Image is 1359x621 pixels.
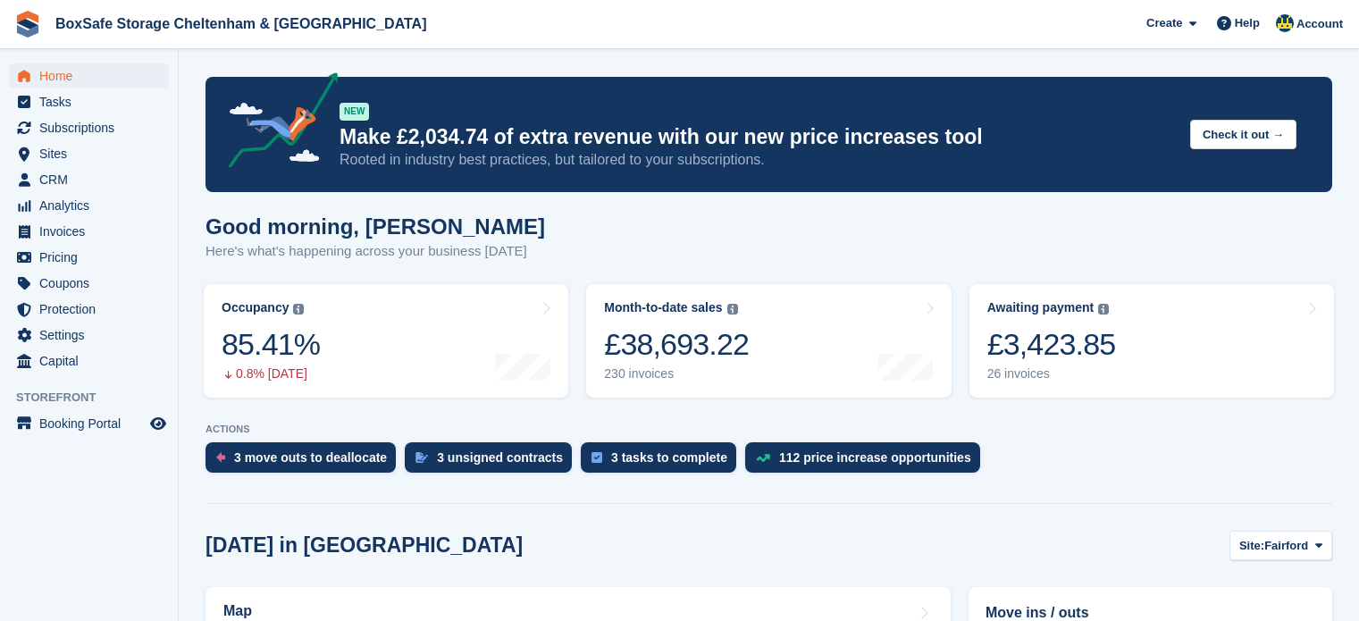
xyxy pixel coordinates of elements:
span: Sites [39,141,147,166]
span: Tasks [39,89,147,114]
a: menu [9,115,169,140]
span: Coupons [39,271,147,296]
a: menu [9,193,169,218]
div: Occupancy [222,300,289,315]
img: icon-info-grey-7440780725fd019a000dd9b08b2336e03edf1995a4989e88bcd33f0948082b44.svg [727,304,738,315]
img: price_increase_opportunities-93ffe204e8149a01c8c9dc8f82e8f89637d9d84a8eef4429ea346261dce0b2c0.svg [756,454,770,462]
a: Occupancy 85.41% 0.8% [DATE] [204,284,568,398]
a: 3 move outs to deallocate [206,442,405,482]
a: Month-to-date sales £38,693.22 230 invoices [586,284,951,398]
div: 230 invoices [604,366,749,382]
div: NEW [340,103,369,121]
img: contract_signature_icon-13c848040528278c33f63329250d36e43548de30e8caae1d1a13099fd9432cc5.svg [415,452,428,463]
a: menu [9,89,169,114]
a: menu [9,348,169,373]
div: 3 tasks to complete [611,450,727,465]
p: Make £2,034.74 of extra revenue with our new price increases tool [340,124,1176,150]
a: menu [9,271,169,296]
span: Settings [39,323,147,348]
span: Create [1146,14,1182,32]
h1: Good morning, [PERSON_NAME] [206,214,545,239]
div: 3 unsigned contracts [437,450,563,465]
a: 3 tasks to complete [581,442,745,482]
a: 112 price increase opportunities [745,442,989,482]
a: Preview store [147,413,169,434]
button: Site: Fairford [1229,531,1332,560]
span: Booking Portal [39,411,147,436]
a: menu [9,141,169,166]
h2: [DATE] in [GEOGRAPHIC_DATA] [206,533,523,558]
p: ACTIONS [206,424,1332,435]
span: Pricing [39,245,147,270]
img: stora-icon-8386f47178a22dfd0bd8f6a31ec36ba5ce8667c1dd55bd0f319d3a0aa187defe.svg [14,11,41,38]
span: Analytics [39,193,147,218]
span: Account [1296,15,1343,33]
span: Site: [1239,537,1264,555]
span: Help [1235,14,1260,32]
p: Here's what's happening across your business [DATE] [206,241,545,262]
a: menu [9,219,169,244]
a: Awaiting payment £3,423.85 26 invoices [969,284,1334,398]
div: Month-to-date sales [604,300,722,315]
a: menu [9,167,169,192]
a: menu [9,297,169,322]
div: 3 move outs to deallocate [234,450,387,465]
p: Rooted in industry best practices, but tailored to your subscriptions. [340,150,1176,170]
img: icon-info-grey-7440780725fd019a000dd9b08b2336e03edf1995a4989e88bcd33f0948082b44.svg [293,304,304,315]
span: Home [39,63,147,88]
span: Storefront [16,389,178,407]
img: task-75834270c22a3079a89374b754ae025e5fb1db73e45f91037f5363f120a921f8.svg [591,452,602,463]
a: BoxSafe Storage Cheltenham & [GEOGRAPHIC_DATA] [48,9,433,38]
div: 0.8% [DATE] [222,366,320,382]
span: CRM [39,167,147,192]
div: 112 price increase opportunities [779,450,971,465]
div: Awaiting payment [987,300,1095,315]
button: Check it out → [1190,120,1296,149]
img: price-adjustments-announcement-icon-8257ccfd72463d97f412b2fc003d46551f7dbcb40ab6d574587a9cd5c0d94... [214,72,339,174]
img: Kim Virabi [1276,14,1294,32]
span: Invoices [39,219,147,244]
a: menu [9,63,169,88]
span: Protection [39,297,147,322]
span: Fairford [1264,537,1308,555]
h2: Map [223,603,252,619]
div: £3,423.85 [987,326,1116,363]
a: menu [9,411,169,436]
span: Subscriptions [39,115,147,140]
img: icon-info-grey-7440780725fd019a000dd9b08b2336e03edf1995a4989e88bcd33f0948082b44.svg [1098,304,1109,315]
div: £38,693.22 [604,326,749,363]
div: 85.41% [222,326,320,363]
div: 26 invoices [987,366,1116,382]
a: 3 unsigned contracts [405,442,581,482]
a: menu [9,323,169,348]
span: Capital [39,348,147,373]
img: move_outs_to_deallocate_icon-f764333ba52eb49d3ac5e1228854f67142a1ed5810a6f6cc68b1a99e826820c5.svg [216,452,225,463]
a: menu [9,245,169,270]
